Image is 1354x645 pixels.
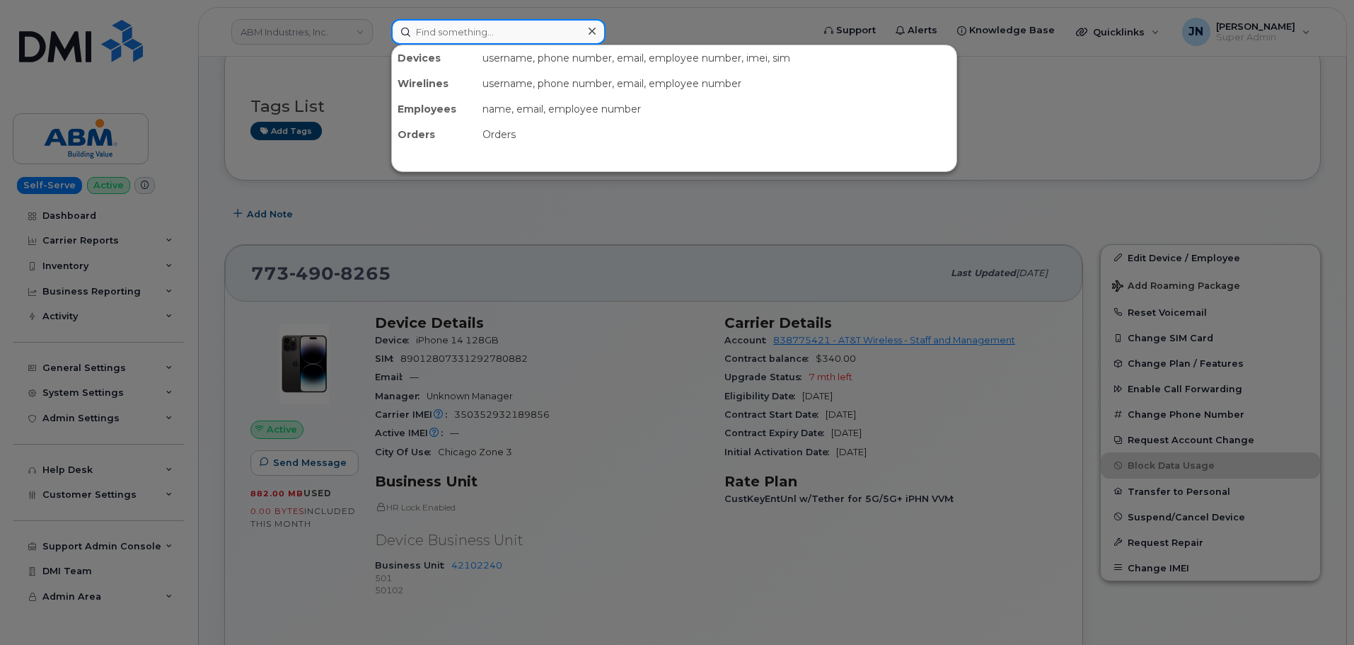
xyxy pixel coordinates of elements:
[392,96,477,122] div: Employees
[392,122,477,147] div: Orders
[392,71,477,96] div: Wirelines
[477,71,956,96] div: username, phone number, email, employee number
[477,45,956,71] div: username, phone number, email, employee number, imei, sim
[391,19,606,45] input: Find something...
[392,45,477,71] div: Devices
[477,96,956,122] div: name, email, employee number
[477,122,956,147] div: Orders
